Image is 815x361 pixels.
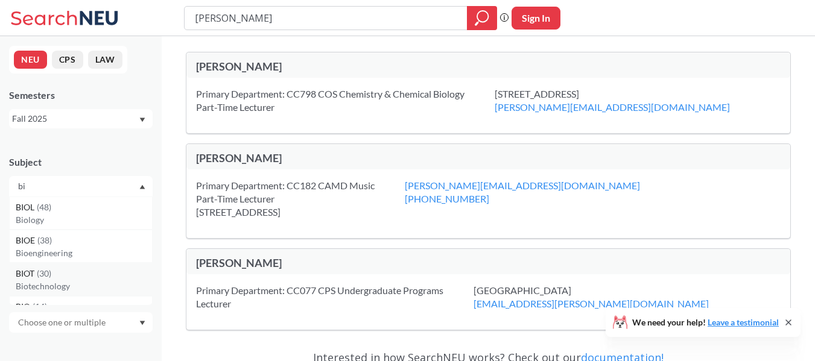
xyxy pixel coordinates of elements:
[495,87,760,114] div: [STREET_ADDRESS]
[467,6,497,30] div: magnifying glass
[12,179,113,193] input: Choose one or multiple
[88,51,122,69] button: LAW
[9,312,153,333] div: Dropdown arrow
[14,51,47,69] button: NEU
[196,151,489,165] div: [PERSON_NAME]
[405,180,640,191] a: [PERSON_NAME][EMAIL_ADDRESS][DOMAIN_NAME]
[474,298,709,309] a: [EMAIL_ADDRESS][PERSON_NAME][DOMAIN_NAME]
[9,176,153,196] div: Dropdown arrowBIOL(48)BiologyBIOE(38)BioengineeringBIOT(30)BiotechnologyBIO(14)Biology - CPSBINF(...
[16,201,37,214] span: BIOL
[139,321,145,325] svg: Dropdown arrow
[632,318,779,327] span: We need your help!
[16,247,152,259] p: Bioengineering
[9,89,153,102] div: Semesters
[12,315,113,330] input: Choose one or multiple
[9,109,153,128] div: Fall 2025Dropdown arrow
[495,101,730,113] a: [PERSON_NAME][EMAIL_ADDRESS][DOMAIN_NAME]
[16,234,37,247] span: BIOE
[474,284,739,310] div: [GEOGRAPHIC_DATA]
[9,155,153,169] div: Subject
[33,301,47,312] span: ( 14 )
[475,10,489,27] svg: magnifying glass
[16,214,152,226] p: Biology
[708,317,779,327] a: Leave a testimonial
[512,7,560,30] button: Sign In
[196,87,495,114] div: Primary Department: CC798 COS Chemistry & Chemical Biology Part-Time Lecturer
[196,60,489,73] div: [PERSON_NAME]
[52,51,83,69] button: CPS
[16,280,152,292] p: Biotechnology
[196,256,489,269] div: [PERSON_NAME]
[194,8,458,28] input: Class, professor, course number, "phrase"
[405,193,489,204] a: [PHONE_NUMBER]
[196,284,474,310] div: Primary Department: CC077 CPS Undergraduate Programs Lecturer
[37,202,51,212] span: ( 48 )
[16,300,33,313] span: BIO
[139,184,145,189] svg: Dropdown arrow
[37,235,52,245] span: ( 38 )
[16,267,37,280] span: BIOT
[139,118,145,122] svg: Dropdown arrow
[37,268,51,278] span: ( 30 )
[12,112,138,125] div: Fall 2025
[196,179,405,219] div: Primary Department: CC182 CAMD Music Part-Time Lecturer [STREET_ADDRESS]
